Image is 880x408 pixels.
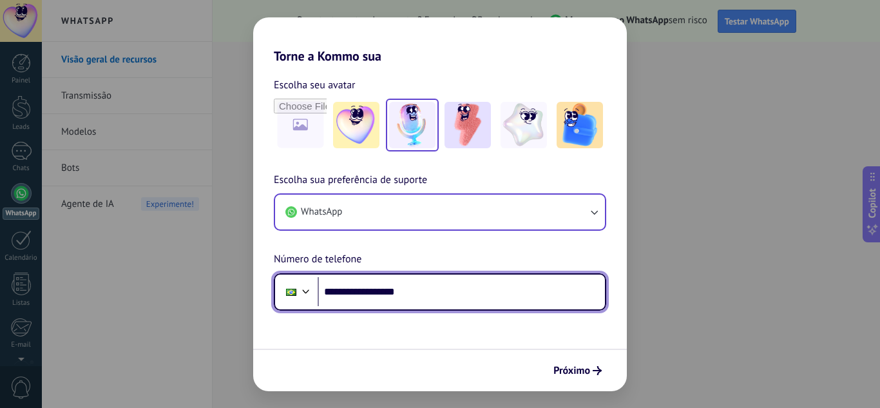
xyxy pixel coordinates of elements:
img: -4.jpeg [501,102,547,148]
span: Escolha seu avatar [274,77,356,93]
span: WhatsApp [301,206,342,219]
img: -1.jpeg [333,102,379,148]
button: Próximo [548,360,607,382]
img: -5.jpeg [557,102,603,148]
span: Escolha sua preferência de suporte [274,172,427,189]
img: -2.jpeg [389,102,435,148]
img: -3.jpeg [445,102,491,148]
div: Brazil: + 55 [279,278,303,306]
h2: Torne a Kommo sua [253,17,627,64]
span: Número de telefone [274,251,361,268]
span: Próximo [553,366,590,375]
button: WhatsApp [275,195,605,229]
